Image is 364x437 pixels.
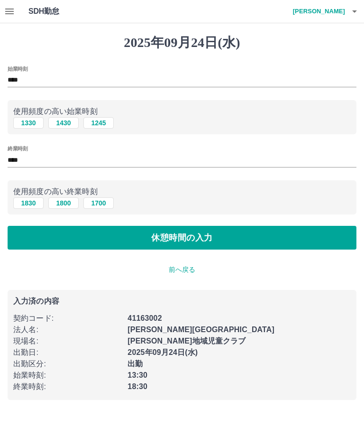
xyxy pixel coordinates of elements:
[13,324,122,335] p: 法人名 :
[13,358,122,370] p: 出勤区分 :
[127,360,143,368] b: 出勤
[127,337,246,345] b: [PERSON_NAME]地域児童クラブ
[48,197,79,209] button: 1800
[13,335,122,347] p: 現場名 :
[13,298,351,305] p: 入力済の内容
[13,106,351,117] p: 使用頻度の高い始業時刻
[13,197,44,209] button: 1830
[13,186,351,197] p: 使用頻度の高い終業時刻
[13,347,122,358] p: 出勤日 :
[13,313,122,324] p: 契約コード :
[8,226,356,250] button: 休憩時間の入力
[48,117,79,129] button: 1430
[127,348,198,356] b: 2025年09月24日(水)
[127,371,147,379] b: 13:30
[127,382,147,391] b: 18:30
[8,65,27,72] label: 始業時刻
[13,381,122,392] p: 終業時刻 :
[83,117,114,129] button: 1245
[127,314,162,322] b: 41163002
[83,197,114,209] button: 1700
[8,35,356,51] h1: 2025年09月24日(水)
[8,145,27,152] label: 終業時刻
[13,117,44,129] button: 1330
[8,265,356,275] p: 前へ戻る
[127,325,274,334] b: [PERSON_NAME][GEOGRAPHIC_DATA]
[13,370,122,381] p: 始業時刻 :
